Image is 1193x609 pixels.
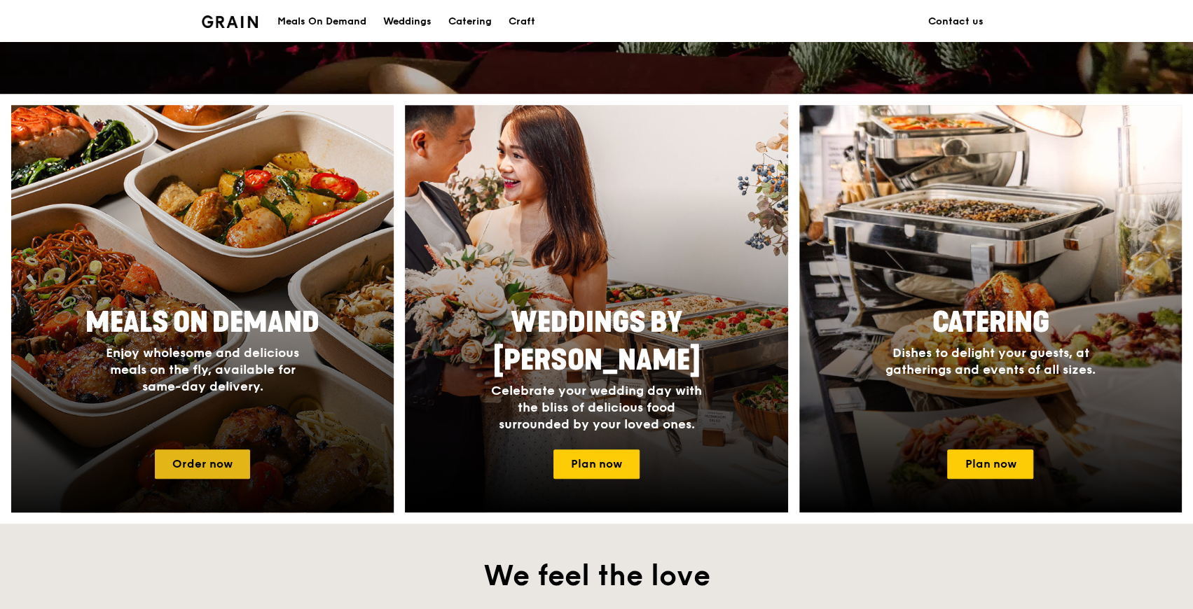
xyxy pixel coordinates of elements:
a: Contact us [920,1,992,43]
a: Plan now [947,449,1033,479]
span: Dishes to delight your guests, at gatherings and events of all sizes. [885,345,1096,377]
a: Catering [440,1,500,43]
span: Celebrate your wedding day with the bliss of delicious food surrounded by your loved ones. [491,383,702,432]
span: Catering [932,306,1049,339]
a: CateringDishes to delight your guests, at gatherings and events of all sizes.Plan now [799,105,1182,512]
div: Meals On Demand [277,1,366,43]
img: catering-card.e1cfaf3e.jpg [799,105,1182,512]
a: Weddings by [PERSON_NAME]Celebrate your wedding day with the bliss of delicious food surrounded b... [405,105,787,512]
div: Catering [448,1,492,43]
span: Enjoy wholesome and delicious meals on the fly, available for same-day delivery. [106,345,299,394]
a: Meals On DemandEnjoy wholesome and delicious meals on the fly, available for same-day delivery.Or... [11,105,394,512]
span: Weddings by [PERSON_NAME] [492,306,700,377]
div: Craft [509,1,535,43]
img: Grain [202,15,258,28]
a: Order now [155,449,250,479]
a: Craft [500,1,544,43]
span: Meals On Demand [85,306,319,339]
a: Plan now [553,449,640,479]
img: weddings-card.4f3003b8.jpg [405,105,787,512]
a: Weddings [375,1,440,43]
div: Weddings [383,1,432,43]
